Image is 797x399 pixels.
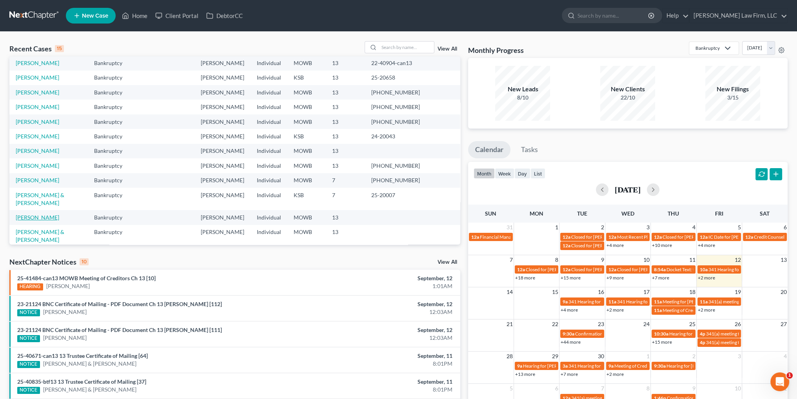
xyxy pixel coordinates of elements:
a: [PERSON_NAME] [16,103,59,110]
span: 15 [551,287,559,297]
td: Individual [251,71,287,85]
span: 1 [554,223,559,232]
a: +4 more [698,242,715,248]
td: Individual [251,129,287,143]
td: KSB [287,71,326,85]
td: 13 [326,100,365,114]
td: MOWB [287,173,326,188]
td: 22-40904-can13 [365,56,426,70]
span: 6 [783,223,788,232]
td: [PERSON_NAME] [194,173,251,188]
span: 13 [780,255,788,265]
span: 3 [646,223,650,232]
span: Meeting of Creditors for [PERSON_NAME] [663,307,750,313]
td: Bankruptcy [88,188,137,210]
td: Individual [251,173,287,188]
span: Meeting for [PERSON_NAME] [663,299,724,305]
span: 341 Hearing for [PERSON_NAME] [708,267,779,272]
td: MOWB [287,158,326,173]
button: week [495,168,514,179]
a: +18 more [515,275,535,281]
td: Bankruptcy [88,114,137,129]
span: 23 [597,319,605,329]
span: 5 [737,223,742,232]
a: [PERSON_NAME] [16,89,59,96]
td: Individual [251,158,287,173]
span: Closed for [PERSON_NAME] [571,234,630,240]
div: 12:03AM [312,334,452,342]
span: Closed for [PERSON_NAME] [617,267,676,272]
a: [PERSON_NAME] [16,74,59,81]
a: [PERSON_NAME] [16,177,59,183]
span: IC Date for [PERSON_NAME] [708,234,768,240]
span: Closed for [PERSON_NAME][GEOGRAPHIC_DATA] [571,243,677,248]
span: 8 [554,255,559,265]
span: 341(a) meeting for [PERSON_NAME] [706,331,782,337]
span: Sat [760,210,770,217]
td: Bankruptcy [88,173,137,188]
a: +4 more [606,242,624,248]
button: day [514,168,530,179]
td: Individual [251,114,287,129]
td: Bankruptcy [88,85,137,100]
div: New Clients [600,85,655,94]
span: Most Recent Plan Confirmation for [PERSON_NAME] [617,234,726,240]
td: 25-20658 [365,71,426,85]
a: [PERSON_NAME] Law Firm, LLC [690,9,787,23]
a: +7 more [561,371,578,377]
td: 7 [326,188,365,210]
a: +4 more [561,307,578,313]
a: +44 more [561,339,581,345]
span: Sun [485,210,496,217]
span: 341 Hearing for [PERSON_NAME] & [PERSON_NAME] [568,363,680,369]
a: +9 more [606,275,624,281]
span: 3 [737,352,742,361]
td: Bankruptcy [88,158,137,173]
span: Wed [621,210,634,217]
td: Bankruptcy [88,210,137,225]
span: 10 [734,384,742,393]
span: 9a [563,299,568,305]
td: Individual [251,188,287,210]
span: 12a [608,234,616,240]
div: HEARING [17,283,43,290]
td: Bankruptcy [88,100,137,114]
div: 8/10 [495,94,550,102]
span: 1 [646,352,650,361]
a: Tasks [514,141,545,158]
td: Individual [251,100,287,114]
div: September, 11 [312,352,452,360]
input: Search by name... [577,8,649,23]
a: +2 more [698,275,715,281]
a: [PERSON_NAME] [46,282,90,290]
span: 25 [688,319,696,329]
td: [PHONE_NUMBER] [365,100,426,114]
span: 8 [646,384,650,393]
span: 11a [608,299,616,305]
td: 25-20007 [365,188,426,210]
span: 21 [506,319,514,329]
a: [PERSON_NAME] & [PERSON_NAME] [43,386,136,394]
span: 12a [608,267,616,272]
span: 12a [745,234,753,240]
td: 13 [326,158,365,173]
a: [PERSON_NAME] & [PERSON_NAME] [16,192,64,206]
a: [PERSON_NAME] [16,118,59,125]
span: 18 [688,287,696,297]
a: +15 more [561,275,581,281]
td: [PHONE_NUMBER] [365,158,426,173]
div: September, 12 [312,300,452,308]
span: 9 [692,384,696,393]
span: 9 [600,255,605,265]
span: 3a [563,363,568,369]
span: 4 [692,223,696,232]
td: Bankruptcy [88,56,137,70]
a: Home [118,9,151,23]
td: [PERSON_NAME] [194,129,251,143]
a: [PERSON_NAME] & [PERSON_NAME] [16,229,64,243]
span: Closed for [PERSON_NAME] [526,267,585,272]
div: NOTICE [17,387,40,394]
td: KSB [287,188,326,210]
span: 28 [506,352,514,361]
td: [PERSON_NAME] [194,114,251,129]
